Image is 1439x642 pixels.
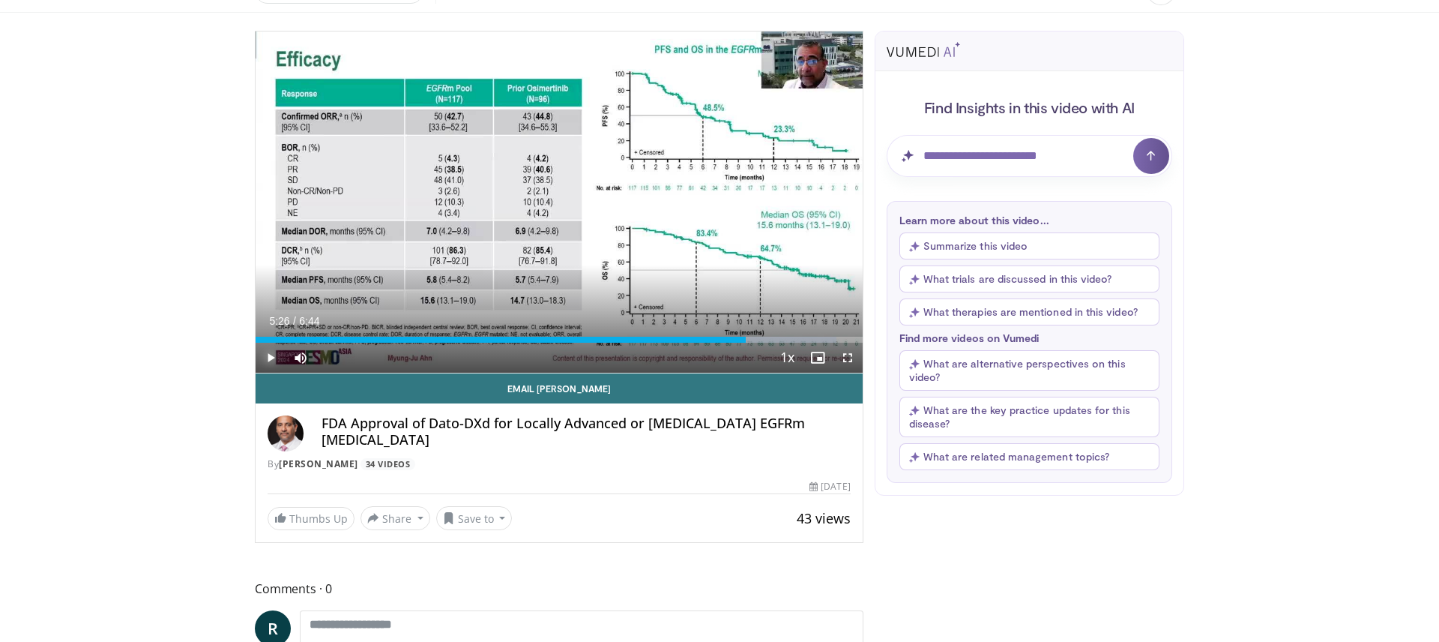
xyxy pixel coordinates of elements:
[899,331,1159,344] p: Find more videos on Vumedi
[279,457,358,470] a: [PERSON_NAME]
[887,135,1172,177] input: Question for AI
[899,265,1159,292] button: What trials are discussed in this video?
[256,337,863,343] div: Progress Bar
[268,507,355,530] a: Thumbs Up
[887,42,960,57] img: vumedi-ai-logo.svg
[809,480,850,493] div: [DATE]
[268,415,304,451] img: Avatar
[299,315,319,327] span: 6:44
[803,343,833,373] button: Enable picture-in-picture mode
[833,343,863,373] button: Fullscreen
[899,443,1159,470] button: What are related management topics?
[887,97,1172,117] h4: Find Insights in this video with AI
[255,579,863,598] span: Comments 0
[436,506,513,530] button: Save to
[899,214,1159,226] p: Learn more about this video...
[268,457,851,471] div: By
[797,509,851,527] span: 43 views
[269,315,289,327] span: 5:26
[360,506,430,530] button: Share
[256,31,863,373] video-js: Video Player
[256,343,286,373] button: Play
[293,315,296,327] span: /
[256,373,863,403] a: Email [PERSON_NAME]
[360,458,415,471] a: 34 Videos
[899,232,1159,259] button: Summarize this video
[899,298,1159,325] button: What therapies are mentioned in this video?
[286,343,316,373] button: Mute
[899,397,1159,437] button: What are the key practice updates for this disease?
[322,415,851,448] h4: FDA Approval of Dato-DXd for Locally Advanced or [MEDICAL_DATA] EGFRm [MEDICAL_DATA]
[773,343,803,373] button: Playback Rate
[899,350,1159,391] button: What are alternative perspectives on this video?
